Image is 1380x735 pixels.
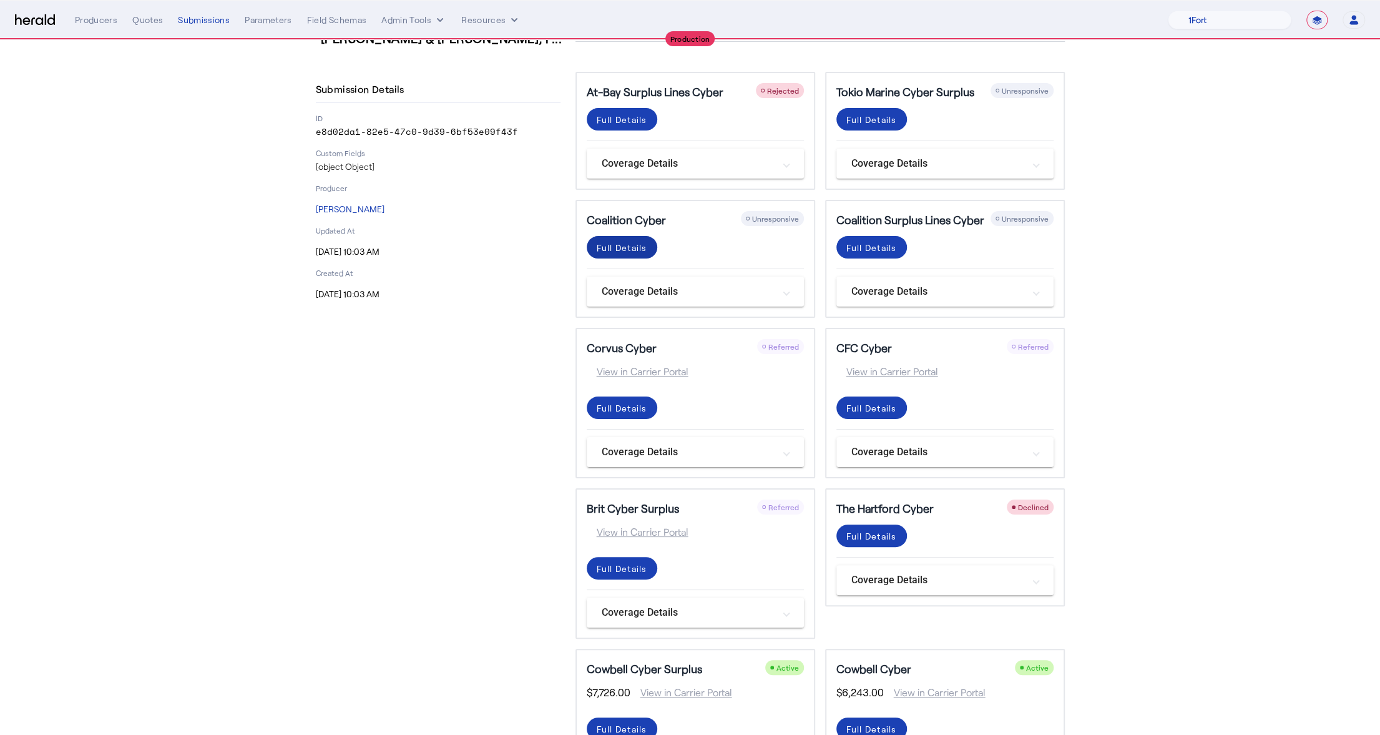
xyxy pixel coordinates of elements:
span: $6,243.00 [836,685,884,700]
span: Unresponsive [752,214,799,223]
span: Unresponsive [1002,214,1049,223]
mat-panel-title: Coverage Details [602,605,774,620]
h5: Cowbell Cyber [836,660,911,678]
h5: The Hartford Cyber [836,500,934,517]
div: Full Details [597,562,647,575]
button: Full Details [836,397,907,419]
button: Full Details [836,108,907,131]
div: Parameters [245,14,292,26]
div: Full Details [597,113,647,126]
p: [DATE] 10:03 AM [316,245,560,258]
p: [object Object] [316,160,560,173]
div: Full Details [846,402,897,415]
mat-expansion-panel-header: Coverage Details [587,598,804,628]
mat-expansion-panel-header: Coverage Details [587,149,804,179]
span: Referred [768,342,799,351]
div: Full Details [597,241,647,254]
div: Full Details [846,113,897,126]
mat-expansion-panel-header: Coverage Details [836,565,1054,595]
span: View in Carrier Portal [587,364,688,379]
button: Full Details [836,525,907,547]
span: $7,726.00 [587,685,630,700]
button: Full Details [587,397,657,419]
div: Field Schemas [307,14,367,26]
mat-panel-title: Coverage Details [851,156,1024,171]
mat-panel-title: Coverage Details [602,156,774,171]
button: internal dropdown menu [381,14,446,26]
span: View in Carrier Portal [630,685,732,700]
button: Full Details [587,557,657,580]
h5: CFC Cyber [836,339,892,357]
div: Quotes [132,14,163,26]
span: Declined [1018,503,1049,511]
mat-expansion-panel-header: Coverage Details [587,437,804,467]
h5: Cowbell Cyber Surplus [587,660,702,678]
p: Producer [316,183,560,193]
button: Full Details [587,108,657,131]
div: Submissions [178,14,230,26]
button: Full Details [836,236,907,259]
p: ID [316,113,560,123]
p: [DATE] 10:03 AM [316,288,560,300]
span: Active [776,663,799,672]
mat-panel-title: Coverage Details [602,445,774,460]
div: Full Details [846,530,897,543]
span: Unresponsive [1002,86,1049,95]
span: Referred [1018,342,1049,351]
mat-expansion-panel-header: Coverage Details [836,437,1054,467]
p: [PERSON_NAME] [316,203,560,215]
span: View in Carrier Portal [587,525,688,540]
p: Custom Fields [316,148,560,158]
h5: At-Bay Surplus Lines Cyber [587,83,723,101]
h5: Coalition Surplus Lines Cyber [836,211,984,229]
h5: Coalition Cyber [587,211,666,229]
img: Herald Logo [15,14,55,26]
div: Full Details [846,241,897,254]
p: Updated At [316,225,560,235]
h5: Corvus Cyber [587,339,657,357]
h4: Submission Details [316,82,409,97]
div: Full Details [597,402,647,415]
mat-expansion-panel-header: Coverage Details [836,149,1054,179]
div: Production [665,31,715,46]
mat-panel-title: Coverage Details [602,284,774,299]
p: e8d02da1-82e5-47c0-9d39-6bf53e09f43f [316,126,560,138]
div: Producers [75,14,117,26]
mat-expansion-panel-header: Coverage Details [587,277,804,307]
span: View in Carrier Portal [836,364,938,379]
p: Created At [316,268,560,278]
span: Active [1026,663,1049,672]
span: View in Carrier Portal [884,685,986,700]
span: Rejected [767,86,799,95]
mat-panel-title: Coverage Details [851,445,1024,460]
button: Full Details [587,236,657,259]
mat-panel-title: Coverage Details [851,573,1024,588]
mat-panel-title: Coverage Details [851,284,1024,299]
mat-expansion-panel-header: Coverage Details [836,277,1054,307]
h5: Tokio Marine Cyber Surplus [836,83,974,101]
button: Resources dropdown menu [461,14,521,26]
span: Referred [768,503,799,511]
h5: Brit Cyber Surplus [587,500,679,517]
